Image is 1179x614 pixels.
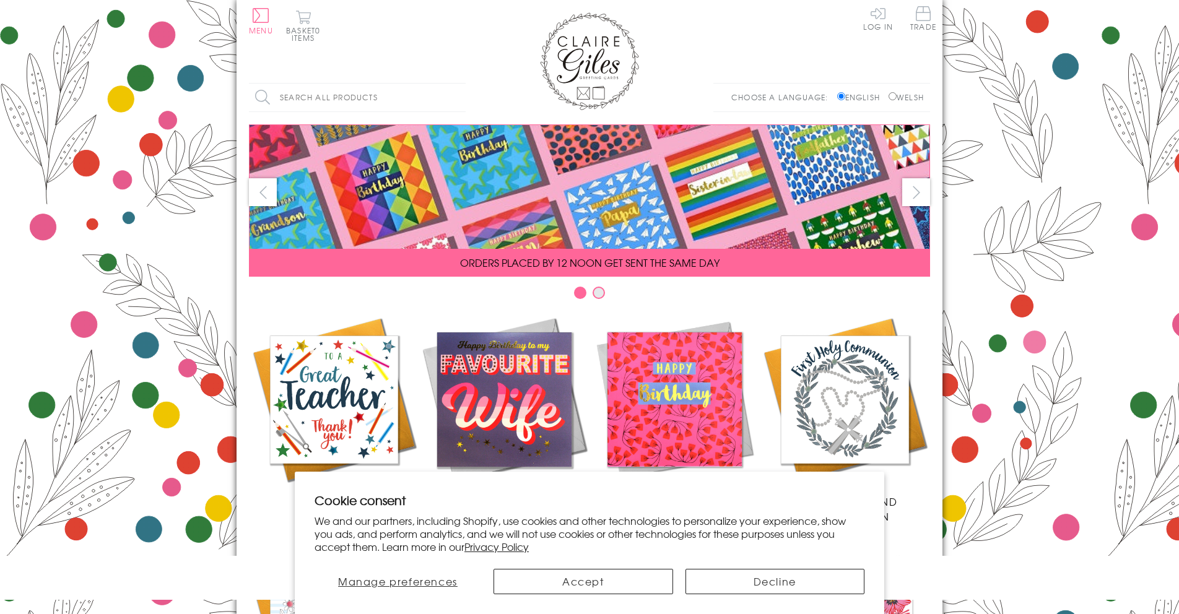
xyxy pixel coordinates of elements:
[460,255,720,270] span: ORDERS PLACED BY 12 NOON GET SENT THE SAME DAY
[494,569,673,594] button: Accept
[286,10,320,41] button: Basket0 items
[889,92,897,100] input: Welsh
[589,314,760,509] a: Birthdays
[315,514,864,553] p: We and our partners, including Shopify, use cookies and other technologies to personalize your ex...
[685,569,865,594] button: Decline
[760,314,930,524] a: Communion and Confirmation
[837,92,886,103] label: English
[419,314,589,509] a: New Releases
[249,8,273,34] button: Menu
[889,92,924,103] label: Welsh
[249,178,277,206] button: prev
[249,286,930,305] div: Carousel Pagination
[249,314,419,509] a: Academic
[315,569,481,594] button: Manage preferences
[593,287,605,299] button: Carousel Page 2
[902,178,930,206] button: next
[338,574,458,589] span: Manage preferences
[453,84,466,111] input: Search
[731,92,835,103] p: Choose a language:
[464,539,529,554] a: Privacy Policy
[863,6,893,30] a: Log In
[910,6,936,30] span: Trade
[315,491,864,509] h2: Cookie consent
[249,84,466,111] input: Search all products
[292,25,320,43] span: 0 items
[910,6,936,33] a: Trade
[837,92,845,100] input: English
[540,12,639,110] img: Claire Giles Greetings Cards
[574,287,586,299] button: Carousel Page 1 (Current Slide)
[249,25,273,36] span: Menu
